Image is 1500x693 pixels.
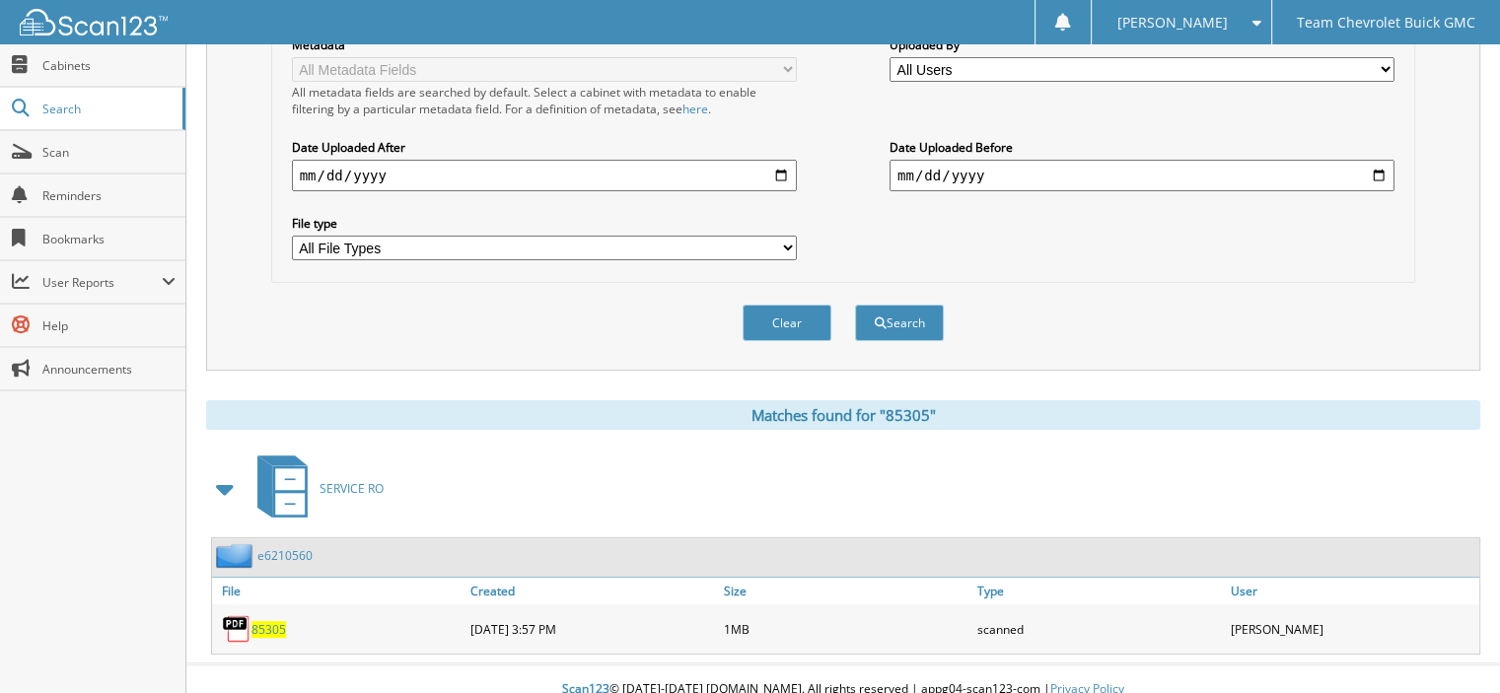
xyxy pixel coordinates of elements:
img: folder2.png [216,543,257,568]
div: Matches found for "85305" [206,400,1480,430]
a: User [1226,578,1479,604]
div: [DATE] 3:57 PM [465,609,719,649]
a: File [212,578,465,604]
a: Size [719,578,972,604]
a: 85305 [251,621,286,638]
div: 1MB [719,609,972,649]
div: scanned [972,609,1226,649]
span: Bookmarks [42,231,176,247]
button: Search [855,305,944,341]
span: Help [42,317,176,334]
button: Clear [743,305,831,341]
a: here [682,101,708,117]
a: SERVICE RO [246,450,384,527]
input: end [890,160,1394,191]
div: [PERSON_NAME] [1226,609,1479,649]
label: File type [292,215,797,232]
span: Reminders [42,187,176,204]
span: Search [42,101,173,117]
span: Scan [42,144,176,161]
label: Uploaded By [890,36,1394,53]
span: Announcements [42,361,176,378]
iframe: Chat Widget [1401,598,1500,693]
label: Date Uploaded Before [890,139,1394,156]
a: Type [972,578,1226,604]
div: All metadata fields are searched by default. Select a cabinet with metadata to enable filtering b... [292,84,797,117]
span: User Reports [42,274,162,291]
span: [PERSON_NAME] [1116,17,1227,29]
img: scan123-logo-white.svg [20,9,168,35]
span: SERVICE RO [320,480,384,497]
label: Metadata [292,36,797,53]
a: Created [465,578,719,604]
a: e6210560 [257,547,313,564]
label: Date Uploaded After [292,139,797,156]
span: Cabinets [42,57,176,74]
img: PDF.png [222,614,251,644]
span: Team Chevrolet Buick GMC [1297,17,1475,29]
input: start [292,160,797,191]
